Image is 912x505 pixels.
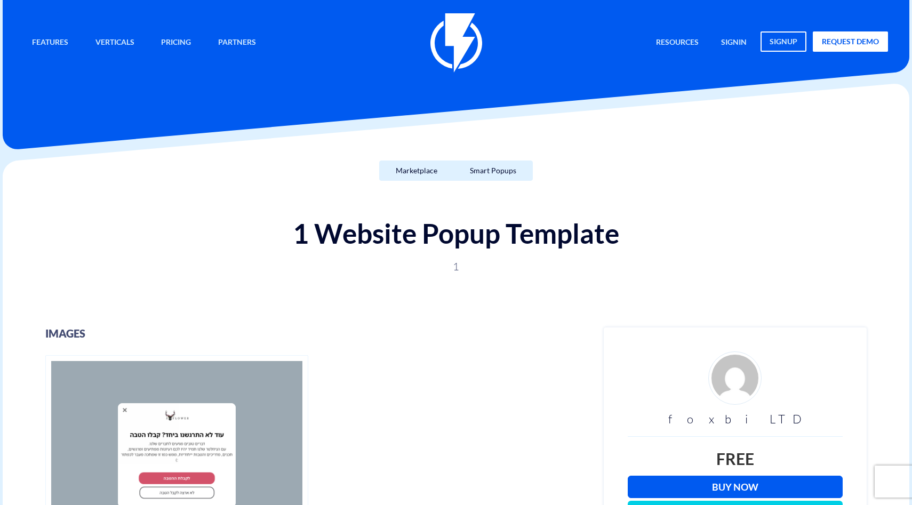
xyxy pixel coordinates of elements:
a: Verticals [87,31,142,54]
img: d4fe36f24926ae2e6254bfc5557d6d03 [708,351,762,405]
h3: images [45,327,588,339]
a: request demo [813,31,888,52]
h1: 1 Website Popup Template [13,218,899,248]
a: signup [761,31,806,52]
a: signin [713,31,755,54]
a: Resources [648,31,707,54]
a: Buy Now [628,476,843,498]
a: Partners [210,31,264,54]
p: 1 [102,259,810,274]
a: Pricing [153,31,199,54]
a: Smart Popups [453,161,533,181]
a: Marketplace [379,161,454,181]
h3: foxbi LTD [628,413,843,426]
div: Free [628,447,843,470]
a: Features [24,31,76,54]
